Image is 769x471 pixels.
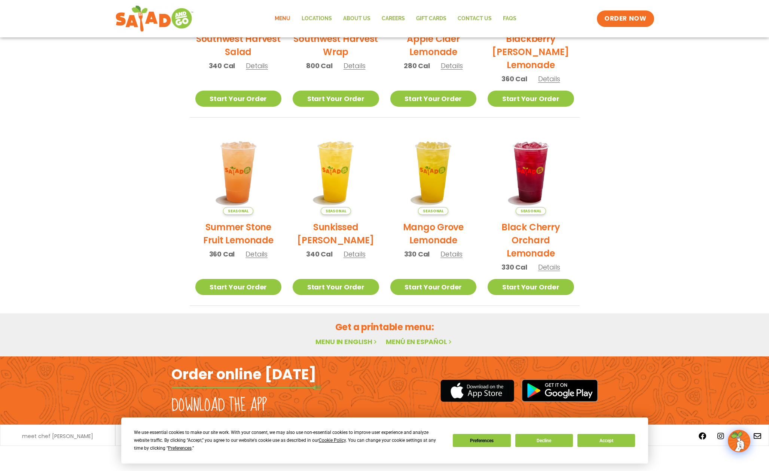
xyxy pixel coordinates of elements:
[306,61,333,71] span: 800 Cal
[604,14,646,23] span: ORDER NOW
[293,129,379,215] img: Product photo for Sunkissed Yuzu Lemonade
[497,10,522,27] a: FAQs
[296,10,338,27] a: Locations
[390,279,477,295] a: Start Your Order
[488,91,574,107] a: Start Your Order
[269,10,522,27] nav: Menu
[488,129,574,215] img: Product photo for Black Cherry Orchard Lemonade
[577,434,635,447] button: Accept
[171,365,316,383] h2: Order online [DATE]
[440,379,514,403] img: appstore
[488,221,574,260] h2: Black Cherry Orchard Lemonade
[171,395,267,416] h2: Download the app
[338,10,376,27] a: About Us
[440,249,463,259] span: Details
[245,249,268,259] span: Details
[390,91,477,107] a: Start Your Order
[344,61,366,70] span: Details
[488,279,574,295] a: Start Your Order
[411,10,452,27] a: GIFT CARDS
[195,32,282,58] h2: Southwest Harvest Salad
[441,61,463,70] span: Details
[538,262,560,272] span: Details
[516,207,546,215] span: Seasonal
[171,386,321,390] img: fork
[190,320,580,334] h2: Get a printable menu:
[315,337,378,346] a: Menu in English
[501,74,527,84] span: 360 Cal
[246,61,268,70] span: Details
[597,10,654,27] a: ORDER NOW
[168,446,192,451] span: Preferences
[209,61,235,71] span: 340 Cal
[306,249,333,259] span: 340 Cal
[729,431,750,452] img: wpChatIcon
[22,434,93,439] a: meet chef [PERSON_NAME]
[404,249,430,259] span: 330 Cal
[453,434,510,447] button: Preferences
[195,91,282,107] a: Start Your Order
[390,221,477,247] h2: Mango Grove Lemonade
[488,32,574,72] h2: Blackberry [PERSON_NAME] Lemonade
[344,249,366,259] span: Details
[293,221,379,247] h2: Sunkissed [PERSON_NAME]
[293,279,379,295] a: Start Your Order
[390,32,477,58] h2: Apple Cider Lemonade
[515,434,573,447] button: Decline
[390,129,477,215] img: Product photo for Mango Grove Lemonade
[386,337,453,346] a: Menú en español
[195,221,282,247] h2: Summer Stone Fruit Lemonade
[195,279,282,295] a: Start Your Order
[319,438,346,443] span: Cookie Policy
[452,10,497,27] a: Contact Us
[121,417,648,464] div: Cookie Consent Prompt
[538,74,560,83] span: Details
[522,379,598,402] img: google_play
[501,262,527,272] span: 330 Cal
[195,129,282,215] img: Product photo for Summer Stone Fruit Lemonade
[223,207,253,215] span: Seasonal
[321,207,351,215] span: Seasonal
[293,91,379,107] a: Start Your Order
[293,32,379,58] h2: Southwest Harvest Wrap
[134,429,444,452] div: We use essential cookies to make our site work. With your consent, we may also use non-essential ...
[376,10,411,27] a: Careers
[115,4,194,34] img: new-SAG-logo-768×292
[269,10,296,27] a: Menu
[418,207,448,215] span: Seasonal
[404,61,430,71] span: 280 Cal
[209,249,235,259] span: 360 Cal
